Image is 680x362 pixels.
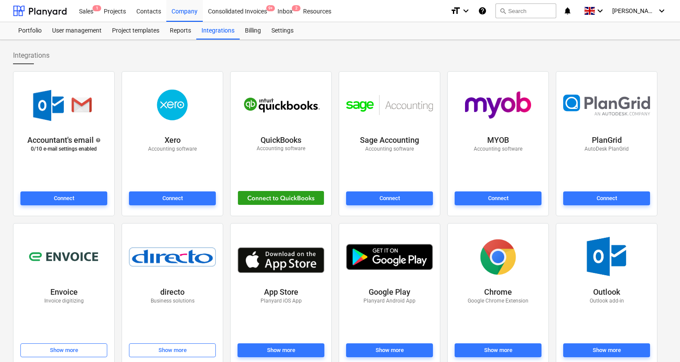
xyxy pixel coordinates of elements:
[563,95,650,116] img: plangrid.svg
[495,3,556,18] button: Search
[484,346,512,355] div: Show more
[593,287,620,297] p: Outlook
[455,343,541,357] button: Show more
[107,22,165,39] a: Project templates
[238,91,324,119] img: quickbooks.svg
[158,346,187,355] div: Show more
[468,297,528,305] p: Google Chrome Extension
[27,135,101,145] div: Accountant's email
[346,343,433,357] button: Show more
[484,287,512,297] p: Chrome
[13,22,47,39] a: Portfolio
[376,346,404,355] div: Show more
[455,191,541,205] button: Connect
[474,145,522,153] p: Accounting software
[346,191,433,205] button: Connect
[597,194,617,204] div: Connect
[261,297,302,305] p: Planyard iOS App
[637,320,680,362] iframe: Chat Widget
[612,7,656,14] span: [PERSON_NAME]
[92,5,101,11] span: 1
[657,6,667,16] i: keyboard_arrow_down
[240,22,266,39] a: Billing
[50,346,78,355] div: Show more
[365,145,414,153] p: Accounting software
[31,145,97,153] p: 0 / 10 e-mail settings enabled
[487,135,509,145] p: MYOB
[20,191,107,205] button: Connect
[346,95,433,115] img: sage_accounting.svg
[593,346,621,355] div: Show more
[165,135,181,145] p: Xero
[363,297,416,305] p: Planyard Android App
[129,191,216,205] button: Connect
[148,145,197,153] p: Accounting software
[563,191,650,205] button: Connect
[499,7,506,14] span: search
[29,249,99,266] img: envoice.svg
[266,22,299,39] a: Settings
[129,247,216,266] img: directo.png
[162,194,183,204] div: Connect
[450,6,461,16] i: format_size
[20,343,107,357] button: Show more
[457,83,539,127] img: myob_logo.png
[592,135,622,145] p: PlanGrid
[196,22,240,39] a: Integrations
[54,194,74,204] div: Connect
[238,241,324,273] img: app_store.jpg
[261,135,301,145] p: QuickBooks
[25,83,102,127] img: accountant-email.png
[369,287,410,297] p: Google Play
[50,287,78,297] p: Envoice
[94,138,101,143] span: help
[264,287,298,297] p: App Store
[257,145,305,152] p: Accounting software
[595,6,605,16] i: keyboard_arrow_down
[346,244,433,270] img: play_store.png
[238,343,324,357] button: Show more
[142,83,204,127] img: xero.png
[47,22,107,39] a: User management
[478,6,487,16] i: Knowledge base
[129,343,216,357] button: Show more
[165,22,196,39] a: Reports
[266,5,275,11] span: 9+
[13,50,50,61] span: Integrations
[380,194,400,204] div: Connect
[476,235,520,279] img: chrome.png
[360,135,419,145] p: Sage Accounting
[292,5,300,11] span: 2
[151,297,195,305] p: Business solutions
[574,235,639,279] img: outlook.jpg
[267,346,295,355] div: Show more
[44,297,84,305] p: Invoice digitizing
[461,6,471,16] i: keyboard_arrow_down
[584,145,629,153] p: AutoDesk PlanGrid
[160,287,185,297] p: directo
[563,343,650,357] button: Show more
[590,297,624,305] p: Outlook add-in
[563,6,572,16] i: notifications
[488,194,508,204] div: Connect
